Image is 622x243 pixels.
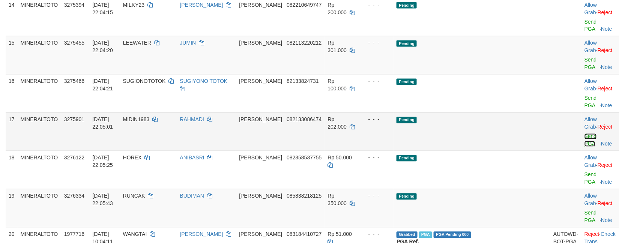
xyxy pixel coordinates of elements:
td: · [581,74,619,112]
a: [PERSON_NAME] [180,231,223,237]
span: Pending [397,117,417,123]
a: Reject [584,231,599,237]
span: Rp 202.000 [328,117,347,130]
span: Marked by bylanggota2 [419,232,432,238]
span: Pending [397,2,417,9]
a: Allow Grab [584,40,597,54]
div: - - - [362,116,391,123]
span: · [584,193,598,207]
td: MINERALTOTO [18,74,61,112]
a: Allow Grab [584,155,597,168]
span: Grabbed [397,232,418,238]
span: HOREX [123,155,142,161]
span: Pending [397,79,417,85]
span: 3275455 [64,40,85,46]
a: JUMIN [180,40,196,46]
a: Send PGA [584,210,597,223]
a: Note [601,26,612,32]
a: Reject [598,124,613,130]
span: · [584,2,598,15]
span: SUGIONOTOTOK [123,78,166,84]
span: [DATE] 22:04:15 [92,2,113,15]
div: - - - [362,78,391,85]
div: - - - [362,192,391,200]
span: 3276122 [64,155,85,161]
span: 3275394 [64,2,85,8]
a: Allow Grab [584,78,597,92]
span: [DATE] 22:05:43 [92,193,113,207]
td: MINERALTOTO [18,36,61,74]
span: MIDIN1983 [123,117,150,123]
td: 15 [6,36,18,74]
td: MINERALTOTO [18,189,61,227]
span: [PERSON_NAME] [239,231,282,237]
span: 3275901 [64,117,85,123]
div: - - - [362,1,391,9]
a: Allow Grab [584,2,597,15]
span: [DATE] 22:05:25 [92,155,113,168]
span: Rp 50.000 [328,155,352,161]
span: Rp 301.000 [328,40,347,54]
span: [PERSON_NAME] [239,117,282,123]
span: RUNCAK [123,193,145,199]
span: PGA Pending [434,232,471,238]
span: WANGTAI [123,231,147,237]
span: [DATE] 22:04:20 [92,40,113,54]
a: Note [601,64,612,70]
span: Copy 085838218125 to clipboard [287,193,322,199]
td: MINERALTOTO [18,151,61,189]
span: Copy 82133824731 to clipboard [287,78,319,84]
span: Rp 350.000 [328,193,347,207]
a: Send PGA [584,95,597,109]
div: - - - [362,231,391,238]
a: Reject [598,9,613,15]
span: [PERSON_NAME] [239,40,282,46]
a: Allow Grab [584,193,597,207]
div: - - - [362,39,391,47]
td: · [581,151,619,189]
span: Copy 082133086474 to clipboard [287,117,322,123]
span: [DATE] 22:04:21 [92,78,113,92]
td: · [581,189,619,227]
a: RAHMADI [180,117,204,123]
span: LEEWATER [123,40,151,46]
span: 3275466 [64,78,85,84]
span: Rp 100.000 [328,78,347,92]
td: 18 [6,151,18,189]
a: Reject [598,86,613,92]
div: - - - [362,154,391,162]
span: · [584,155,598,168]
span: [PERSON_NAME] [239,193,282,199]
span: Pending [397,155,417,162]
span: [PERSON_NAME] [239,155,282,161]
span: Rp 51.000 [328,231,352,237]
span: [DATE] 22:05:01 [92,117,113,130]
a: Send PGA [584,133,597,147]
a: [PERSON_NAME] [180,2,223,8]
a: Note [601,141,612,147]
span: [PERSON_NAME] [239,2,282,8]
a: Reject [598,201,613,207]
a: Note [601,103,612,109]
a: Note [601,217,612,223]
span: Pending [397,193,417,200]
span: Copy 082113220212 to clipboard [287,40,322,46]
a: Send PGA [584,19,597,32]
a: Send PGA [584,172,597,185]
td: MINERALTOTO [18,112,61,151]
a: Allow Grab [584,117,597,130]
td: · [581,36,619,74]
span: [PERSON_NAME] [239,78,282,84]
span: Rp 200.000 [328,2,347,15]
a: Note [601,179,612,185]
span: MILKY23 [123,2,145,8]
a: ANIBASRI [180,155,204,161]
td: 16 [6,74,18,112]
span: · [584,78,598,92]
a: SUGIYONO TOTOK [180,78,228,84]
td: · [581,112,619,151]
span: 3276334 [64,193,85,199]
span: Pending [397,40,417,47]
span: Copy 083184410727 to clipboard [287,231,322,237]
span: Copy 082358537755 to clipboard [287,155,322,161]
